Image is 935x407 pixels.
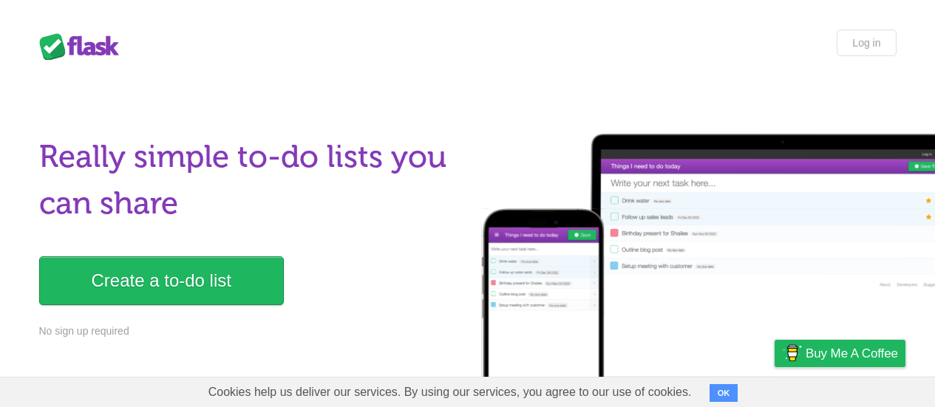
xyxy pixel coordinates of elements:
[782,341,802,366] img: Buy me a coffee
[710,384,738,402] button: OK
[775,340,905,367] a: Buy me a coffee
[39,256,284,305] a: Create a to-do list
[39,134,459,227] h1: Really simple to-do lists you can share
[39,324,459,339] p: No sign up required
[837,30,896,56] a: Log in
[194,377,707,407] span: Cookies help us deliver our services. By using our services, you agree to our use of cookies.
[806,341,898,366] span: Buy me a coffee
[39,33,128,60] div: Flask Lists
